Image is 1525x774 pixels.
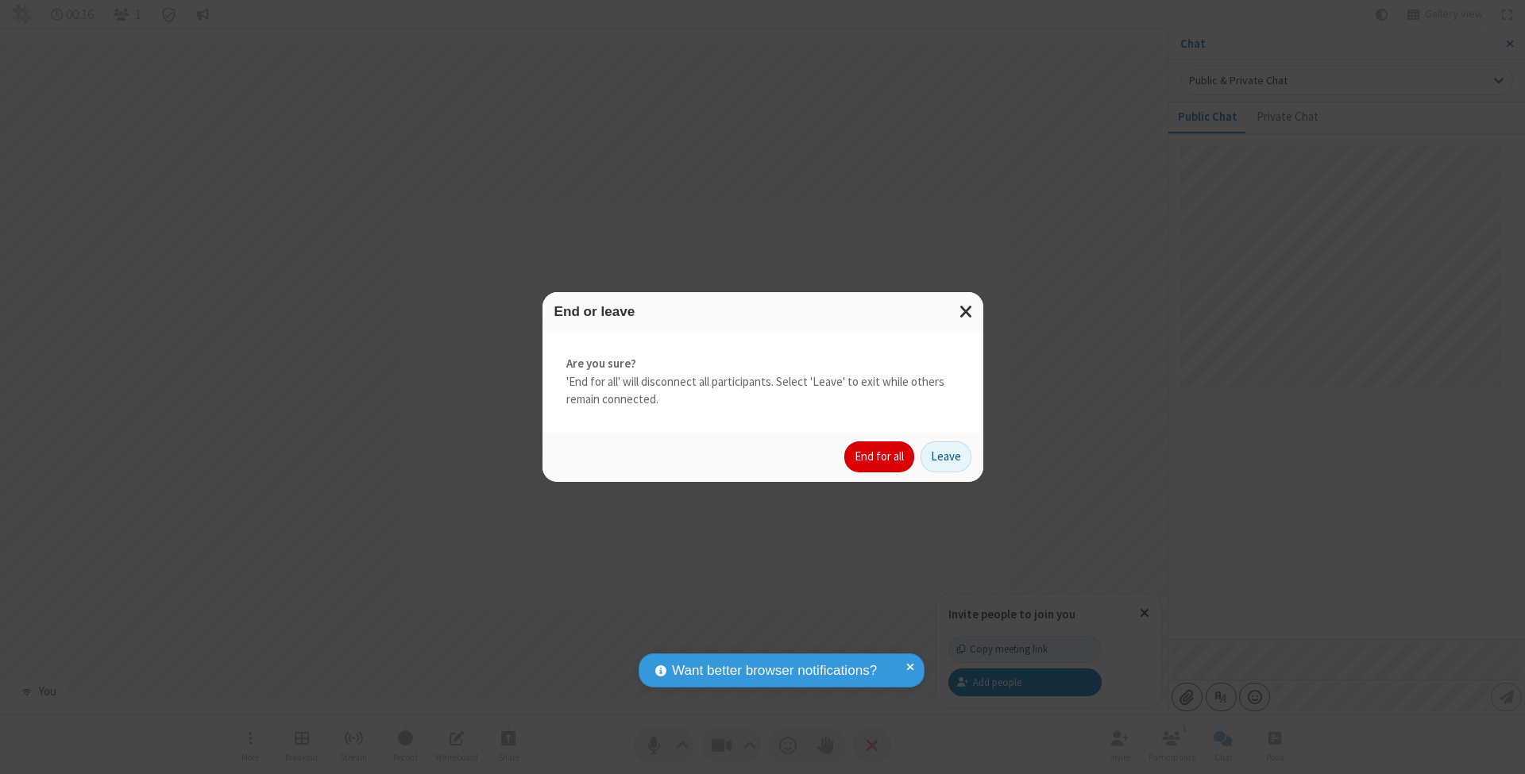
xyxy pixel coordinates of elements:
[672,660,877,681] span: Want better browser notifications?
[844,441,914,473] button: End for all
[950,292,983,331] button: Close modal
[542,331,983,433] div: 'End for all' will disconnect all participants. Select 'Leave' to exit while others remain connec...
[921,441,971,473] button: Leave
[566,355,959,373] strong: Are you sure?
[554,304,971,319] h3: End or leave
